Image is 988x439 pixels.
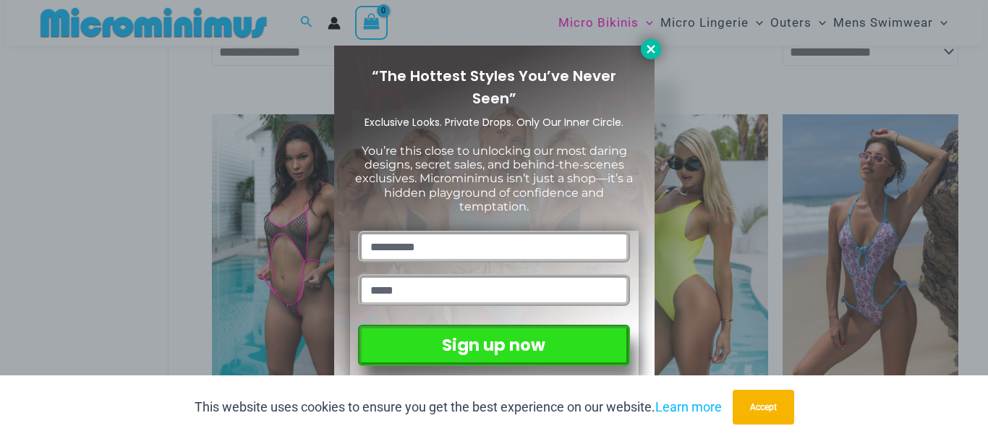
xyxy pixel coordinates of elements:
a: Learn more [655,399,722,414]
button: Accept [733,390,794,425]
span: “The Hottest Styles You’ve Never Seen” [372,66,616,108]
p: This website uses cookies to ensure you get the best experience on our website. [195,396,722,418]
button: Close [641,39,661,59]
button: Sign up now [358,325,629,366]
span: You’re this close to unlocking our most daring designs, secret sales, and behind-the-scenes exclu... [355,144,633,213]
span: Exclusive Looks. Private Drops. Only Our Inner Circle. [365,115,623,129]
